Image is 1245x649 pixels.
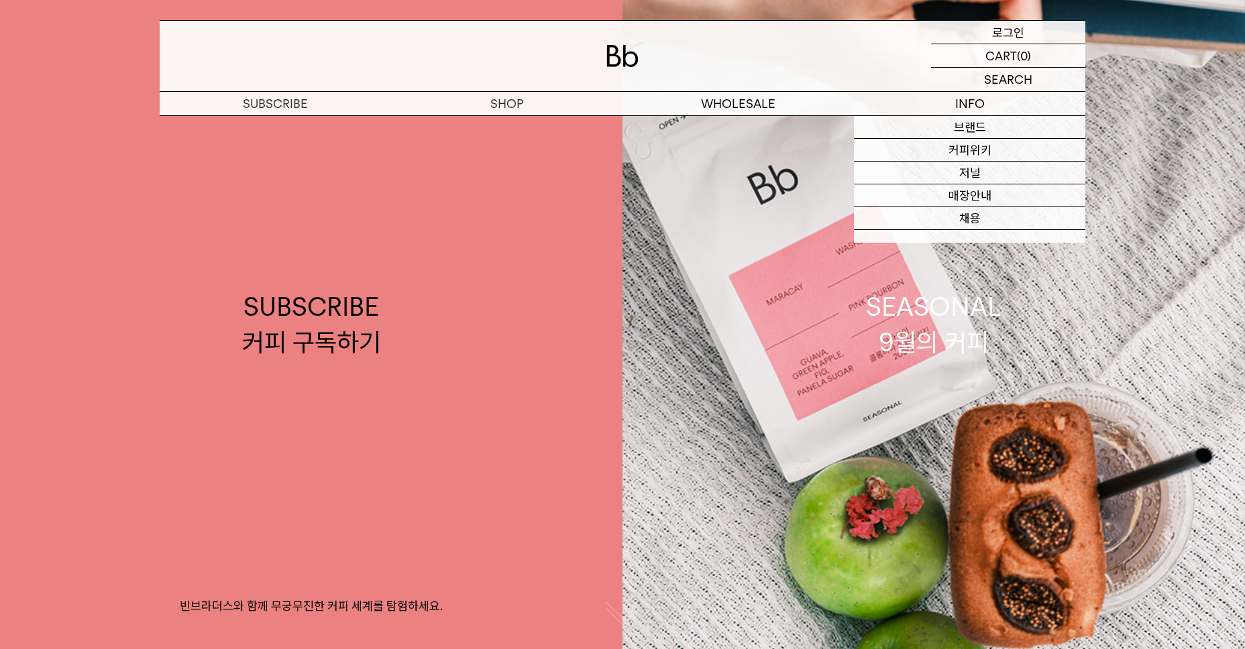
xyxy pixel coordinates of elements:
[992,21,1024,44] p: 로그인
[1017,44,1031,67] p: (0)
[985,44,1017,67] p: CART
[242,289,381,360] div: SUBSCRIBE 커피 구독하기
[391,92,622,115] a: SHOP
[854,207,1085,230] a: 채용
[854,162,1085,184] a: 저널
[622,92,854,115] p: WHOLESALE
[606,45,639,67] img: 로고
[931,21,1085,44] a: 로그인
[854,116,1085,139] a: 브랜드
[931,44,1085,68] a: CART (0)
[854,92,1085,115] p: INFO
[854,184,1085,207] a: 매장안내
[984,68,1032,91] p: SEARCH
[160,92,391,115] a: SUBSCRIBE
[866,289,1002,360] div: SEASONAL 9월의 커피
[854,139,1085,162] a: 커피위키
